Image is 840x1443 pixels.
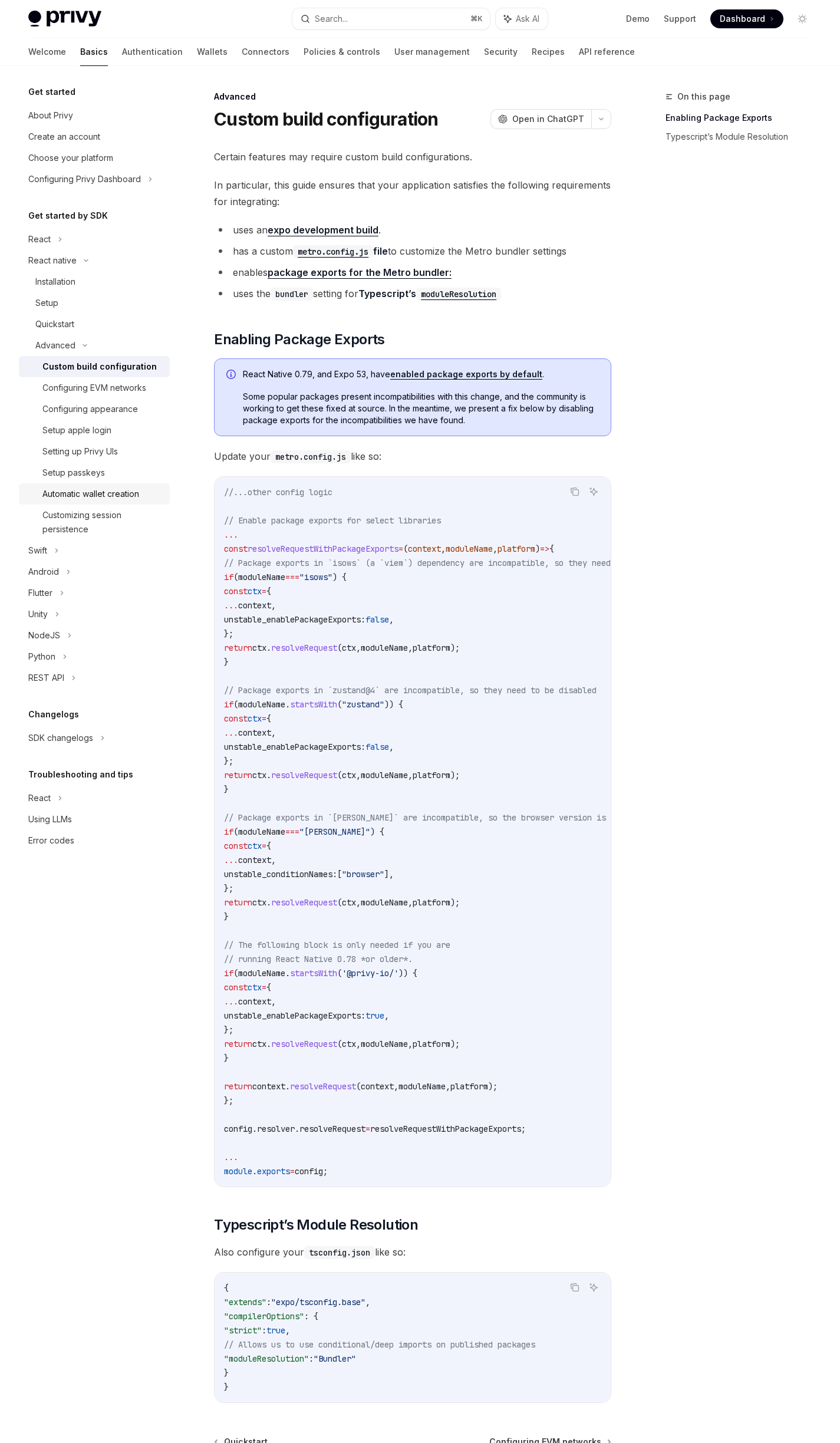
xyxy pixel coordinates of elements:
[28,671,64,685] div: REST API
[224,911,229,922] span: }
[238,727,271,738] span: context
[28,586,52,600] div: Flutter
[197,38,228,66] a: Wallets
[233,826,238,837] span: (
[252,1124,257,1134] span: .
[398,543,403,554] span: =
[19,126,170,147] a: Create an account
[243,368,599,380] span: React Native 0.79, and Expo 53, have .
[252,1081,285,1092] span: context
[224,784,229,795] span: }
[356,643,361,653] span: ,
[450,770,460,780] span: );
[224,614,365,625] span: unstable_enablePackageExports:
[19,356,170,377] a: Custom build configuration
[389,614,394,625] span: ,
[28,209,108,223] h5: Get started by SDK
[224,643,252,653] span: return
[214,177,611,210] span: In particular, this guide ensures that your application satisfies the following requirements for ...
[384,869,394,879] span: ],
[224,968,233,979] span: if
[42,402,138,416] div: Configuring appearance
[271,600,276,611] span: ,
[358,288,501,299] a: Typescript’smoduleResolution
[28,108,73,123] div: About Privy
[226,370,238,381] svg: Info
[271,643,337,653] span: resolveRequest
[28,151,113,165] div: Choose your platform
[122,38,183,66] a: Authentication
[224,1039,252,1049] span: return
[224,1339,535,1350] span: // Allows us to use conditional/deep imports on published packages
[28,85,75,99] h5: Get started
[295,1166,323,1177] span: config
[42,466,105,480] div: Setup passkeys
[242,38,289,66] a: Connectors
[28,253,77,268] div: React native
[521,1124,526,1134] span: ;
[28,38,66,66] a: Welcome
[356,897,361,908] span: ,
[19,462,170,483] a: Setup passkeys
[285,968,290,979] span: .
[361,770,408,780] span: moduleName
[224,1368,229,1378] span: }
[408,770,413,780] span: ,
[586,1280,601,1295] button: Ask AI
[342,1039,356,1049] span: ctx
[224,699,233,710] span: if
[214,1244,611,1260] span: Also configure your like so:
[224,572,233,582] span: if
[266,1297,271,1307] span: :
[337,869,342,879] span: [
[224,826,233,837] span: if
[271,450,351,463] code: metro.config.js
[28,707,79,721] h5: Changelogs
[540,543,549,554] span: =>
[224,558,681,568] span: // Package exports in `isows` (a `viem`) dependency are incompatible, so they need to be disabled
[224,1081,252,1092] span: return
[238,600,271,611] span: context
[285,1325,290,1336] span: ,
[271,770,337,780] span: resolveRequest
[342,897,356,908] span: ctx
[224,727,238,738] span: ...
[224,586,248,597] span: const
[42,381,146,395] div: Configuring EVM networks
[370,826,384,837] span: ) {
[710,9,783,28] a: Dashboard
[248,982,262,993] span: ctx
[266,1325,285,1336] span: true
[664,13,696,25] a: Support
[271,996,276,1007] span: ,
[257,1166,290,1177] span: exports
[80,38,108,66] a: Basics
[579,38,635,66] a: API reference
[292,8,489,29] button: Search...⌘K
[224,869,337,879] span: unstable_conditionNames:
[19,809,170,830] a: Using LLMs
[19,398,170,420] a: Configuring appearance
[496,8,548,29] button: Ask AI
[268,224,378,236] a: expo development build
[304,38,380,66] a: Policies & controls
[224,1010,365,1021] span: unstable_enablePackageExports:
[361,897,408,908] span: moduleName
[408,1039,413,1049] span: ,
[214,264,611,281] li: enables
[252,770,266,780] span: ctx
[390,369,542,380] a: enabled package exports by default
[224,1053,229,1063] span: }
[356,1039,361,1049] span: ,
[356,770,361,780] span: ,
[42,444,118,459] div: Setting up Privy UIs
[285,699,290,710] span: .
[224,1297,266,1307] span: "extends"
[337,643,342,653] span: (
[42,360,157,374] div: Custom build configuration
[19,292,170,314] a: Setup
[549,543,554,554] span: {
[224,657,229,667] span: }
[224,1124,252,1134] span: config
[28,650,55,664] div: Python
